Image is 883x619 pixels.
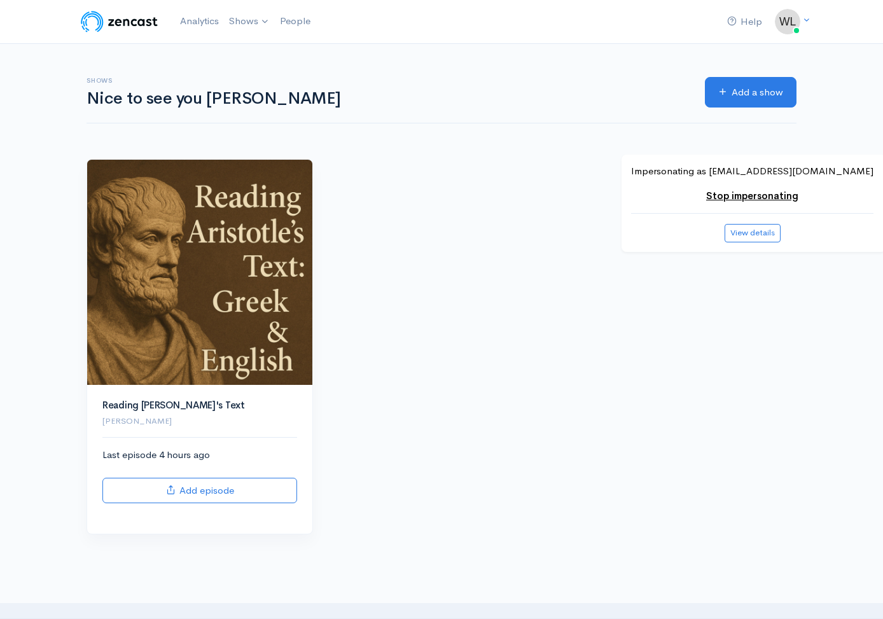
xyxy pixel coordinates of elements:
a: Add episode [102,478,297,504]
a: Analytics [175,8,224,35]
p: [PERSON_NAME] [102,415,297,428]
a: Stop impersonating [706,190,798,202]
a: Help [722,8,767,36]
img: ZenCast Logo [79,9,160,34]
iframe: gist-messenger-bubble-iframe [840,576,870,606]
a: Reading [PERSON_NAME]'s Text [102,399,245,411]
a: Add a show [705,77,796,108]
h1: Nice to see you [PERSON_NAME] [87,90,690,108]
h6: Shows [87,77,690,84]
button: View details [725,224,781,242]
p: Impersonating as [EMAIL_ADDRESS][DOMAIN_NAME] [631,164,873,179]
img: Reading Aristotle's Text [87,160,312,385]
div: Last episode 4 hours ago [102,448,297,503]
a: Shows [224,8,275,36]
a: People [275,8,316,35]
img: ... [775,9,800,34]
